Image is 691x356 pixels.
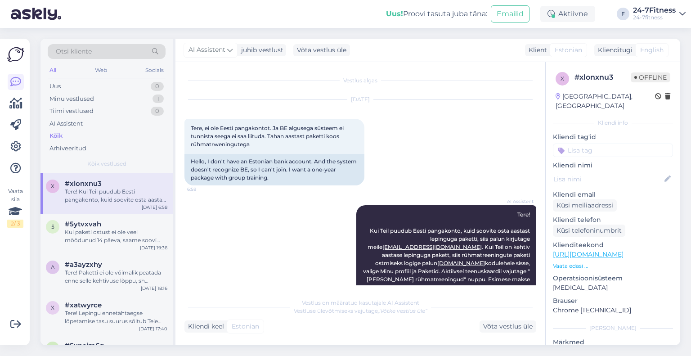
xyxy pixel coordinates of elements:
div: Kõik [49,131,63,140]
div: [PERSON_NAME] [553,324,673,332]
div: Uus [49,82,61,91]
span: Otsi kliente [56,47,92,56]
div: Proovi tasuta juba täna: [386,9,487,19]
span: Estonian [232,322,259,331]
div: Tere! Paketti ei ole võimalik peatada enne selle kehtivuse lõppu, sh haiguse, puhkuse, elukoha va... [65,269,167,285]
div: [DATE] 6:58 [142,204,167,211]
div: Küsi telefoninumbrit [553,225,625,237]
span: #5xpcjm6q [65,342,104,350]
button: Emailid [491,5,529,23]
p: Kliendi tag'id [553,132,673,142]
div: All [48,64,58,76]
img: Askly Logo [7,46,24,63]
span: Tere, ei ole Eesti pangakontot. Ja BE algusega süsteem ei tunnista seega ei saa liituda. Tahan aa... [191,125,345,148]
div: Tere! Lepingu ennetähtaegse lõpetamise tasu suurus sõltub Teie lepingust [PERSON_NAME] tingimuste... [65,309,167,325]
div: Kliendi keel [184,322,224,331]
p: Operatsioonisüsteem [553,274,673,283]
div: # xlonxnu3 [574,72,631,83]
span: Vestluse ülevõtmiseks vajutage [294,307,427,314]
p: Chrome [TECHNICAL_ID] [553,306,673,315]
div: Minu vestlused [49,95,94,104]
span: 6:58 [187,186,221,193]
span: x [51,304,54,311]
span: #xlonxnu3 [65,180,102,188]
span: Estonian [555,45,582,55]
span: 5 [51,223,54,230]
span: 5 [51,345,54,351]
div: AI Assistent [49,119,83,128]
input: Lisa tag [553,144,673,157]
div: [DATE] 18:16 [141,285,167,292]
div: Klient [525,45,547,55]
p: Brauser [553,296,673,306]
span: AI Assistent [188,45,225,55]
span: #xatwyrce [65,301,102,309]
a: [DOMAIN_NAME] [437,260,485,266]
span: x [51,183,54,189]
div: 24-7fitness [633,14,676,21]
p: Vaata edasi ... [553,262,673,270]
div: Küsi meiliaadressi [553,199,617,212]
div: [DATE] 19:36 [140,244,167,251]
span: a [51,264,55,270]
div: Kliendi info [553,119,673,127]
div: Aktiivne [540,6,595,22]
p: Kliendi email [553,190,673,199]
span: x [561,75,564,82]
span: #a3ayzxhy [65,261,102,269]
span: AI Assistent [500,198,534,205]
input: Lisa nimi [553,174,663,184]
b: Uus! [386,9,403,18]
div: Võta vestlus üle [293,44,350,56]
span: Tere! Kui Teil puudub Eesti pangakonto, kuid soovite osta aastast lepinguga paketti, siis palun k... [363,211,531,299]
p: Kliendi nimi [553,161,673,170]
div: Vaata siia [7,187,23,228]
span: Vestlus on määratud kasutajale AI Assistent [302,299,419,306]
p: [MEDICAL_DATA] [553,283,673,293]
div: F [617,8,629,20]
div: 24-7Fitness [633,7,676,14]
div: 0 [151,82,164,91]
div: Klienditugi [594,45,633,55]
div: 1 [153,95,164,104]
i: „Võtke vestlus üle” [378,307,427,314]
div: Socials [144,64,166,76]
div: Võta vestlus üle [480,320,536,333]
p: Kliendi telefon [553,215,673,225]
div: Tere! Kui Teil puudub Eesti pangakonto, kuid soovite osta aastast lepinguga paketti, siis palun k... [65,188,167,204]
a: [URL][DOMAIN_NAME] [553,250,624,258]
div: Vestlus algas [184,77,536,85]
div: Tiimi vestlused [49,107,94,116]
div: Hello, I don't have an Estonian bank account. And the system doesn't recognize BE, so I can't joi... [184,154,364,185]
p: Märkmed [553,338,673,347]
div: [DATE] [184,95,536,104]
div: Web [93,64,109,76]
div: [GEOGRAPHIC_DATA], [GEOGRAPHIC_DATA] [556,92,655,111]
a: [EMAIL_ADDRESS][DOMAIN_NAME] [382,243,482,250]
div: Arhiveeritud [49,144,86,153]
p: Klienditeekond [553,240,673,250]
span: English [640,45,664,55]
a: 24-7Fitness24-7fitness [633,7,686,21]
div: 2 / 3 [7,220,23,228]
span: Kõik vestlused [87,160,126,168]
div: Kui paketi ostust ei ole veel möödunud 14 päeva, saame soovi korral tühistada Teie paketi. [PERSO... [65,228,167,244]
div: [DATE] 17:40 [139,325,167,332]
span: Offline [631,72,670,82]
div: 0 [151,107,164,116]
span: #5ytvxvah [65,220,101,228]
div: juhib vestlust [238,45,283,55]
